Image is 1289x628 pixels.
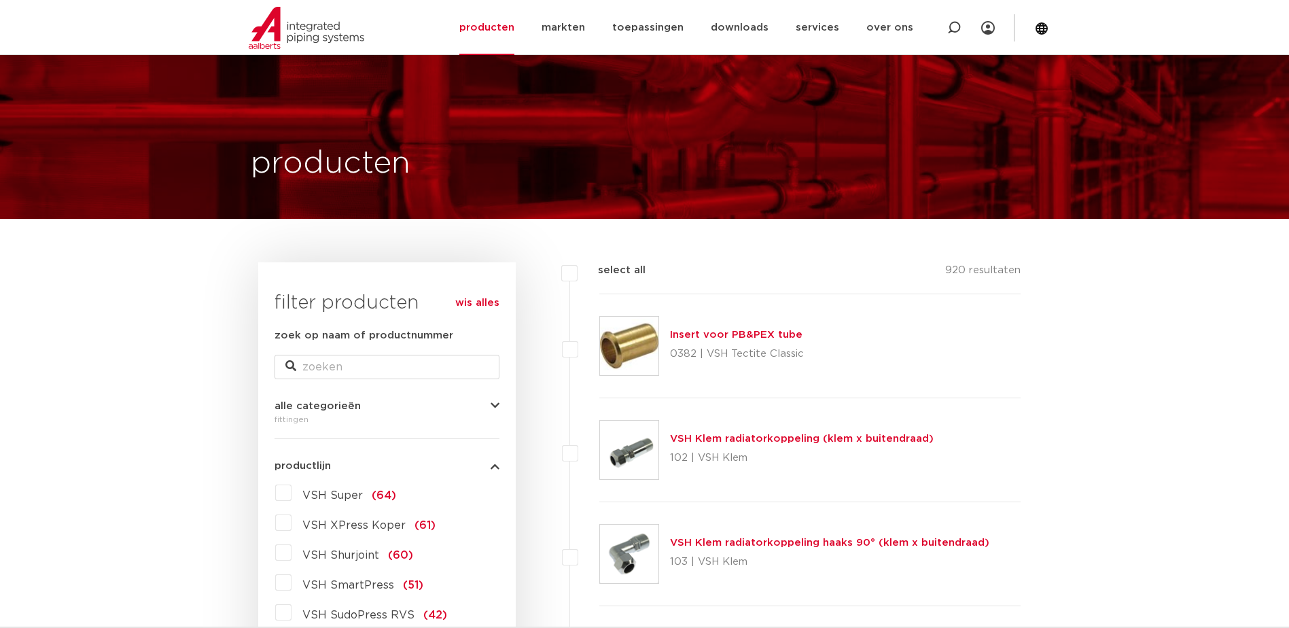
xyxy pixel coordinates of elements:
p: 920 resultaten [945,262,1021,283]
span: (60) [388,550,413,561]
label: select all [578,262,646,279]
button: alle categorieën [275,401,499,411]
span: alle categorieën [275,401,361,411]
input: zoeken [275,355,499,379]
span: (42) [423,610,447,621]
img: Thumbnail for Insert voor PB&PEX tube [600,317,658,375]
span: (64) [372,490,396,501]
label: zoek op naam of productnummer [275,328,453,344]
span: VSH Shurjoint [302,550,379,561]
button: productlijn [275,461,499,471]
span: VSH Super [302,490,363,501]
p: 102 | VSH Klem [670,447,934,469]
div: fittingen [275,411,499,428]
h3: filter producten [275,290,499,317]
a: Insert voor PB&PEX tube [670,330,802,340]
span: productlijn [275,461,331,471]
span: VSH XPress Koper [302,520,406,531]
h1: producten [251,142,410,186]
span: VSH SudoPress RVS [302,610,414,621]
span: VSH SmartPress [302,580,394,591]
span: (61) [414,520,436,531]
img: Thumbnail for VSH Klem radiatorkoppeling haaks 90° (klem x buitendraad) [600,525,658,583]
p: 103 | VSH Klem [670,551,989,573]
a: wis alles [455,295,499,311]
img: Thumbnail for VSH Klem radiatorkoppeling (klem x buitendraad) [600,421,658,479]
p: 0382 | VSH Tectite Classic [670,343,804,365]
span: (51) [403,580,423,591]
a: VSH Klem radiatorkoppeling haaks 90° (klem x buitendraad) [670,538,989,548]
a: VSH Klem radiatorkoppeling (klem x buitendraad) [670,434,934,444]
